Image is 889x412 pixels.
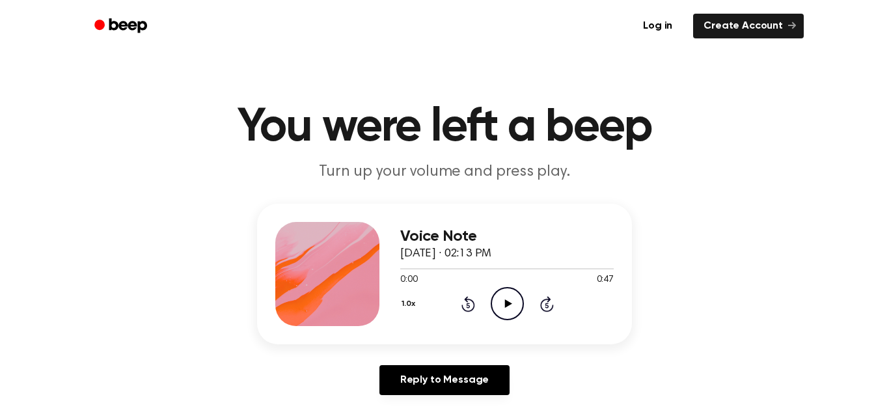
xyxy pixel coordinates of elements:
[400,273,417,287] span: 0:00
[597,273,614,287] span: 0:47
[85,14,159,39] a: Beep
[630,11,685,41] a: Log in
[400,248,491,260] span: [DATE] · 02:13 PM
[379,365,510,395] a: Reply to Message
[400,228,614,245] h3: Voice Note
[400,293,420,315] button: 1.0x
[111,104,778,151] h1: You were left a beep
[195,161,694,183] p: Turn up your volume and press play.
[693,14,804,38] a: Create Account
